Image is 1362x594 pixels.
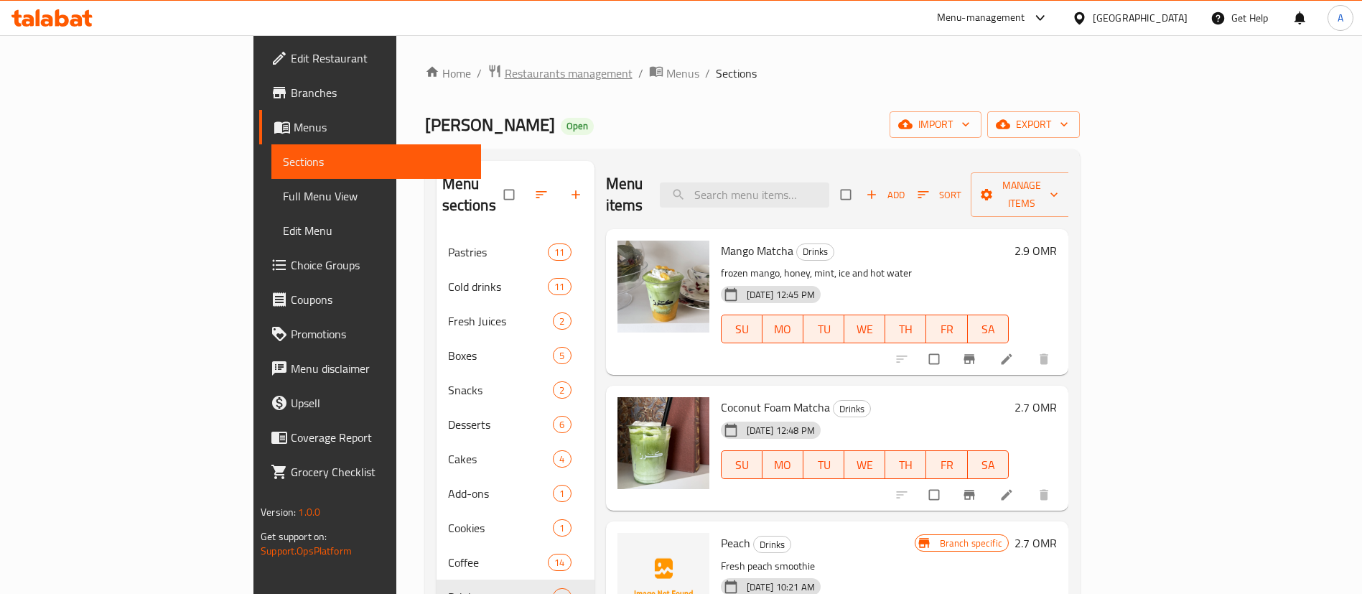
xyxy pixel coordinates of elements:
[901,116,970,134] span: import
[283,222,470,239] span: Edit Menu
[548,278,571,295] div: items
[448,347,554,364] span: Boxes
[437,269,594,304] div: Cold drinks11
[271,179,481,213] a: Full Menu View
[259,317,481,351] a: Promotions
[1028,343,1063,375] button: delete
[953,479,988,511] button: Branch-specific-item
[495,181,526,208] span: Select all sections
[999,116,1068,134] span: export
[937,9,1025,27] div: Menu-management
[885,315,926,343] button: TH
[448,312,554,330] span: Fresh Juices
[754,537,790,553] span: Drinks
[261,503,296,521] span: Version:
[999,488,1017,502] a: Edit menu item
[259,248,481,282] a: Choice Groups
[953,343,988,375] button: Branch-specific-item
[488,64,633,83] a: Restaurants management
[425,64,1080,83] nav: breadcrumb
[554,384,570,397] span: 2
[1093,10,1188,26] div: [GEOGRAPHIC_DATA]
[283,187,470,205] span: Full Menu View
[716,65,757,82] span: Sections
[914,184,965,206] button: Sort
[727,455,757,475] span: SU
[448,416,554,433] div: Desserts
[1014,241,1057,261] h6: 2.9 OMR
[934,537,1008,550] span: Branch specific
[932,455,961,475] span: FR
[291,429,470,446] span: Coverage Report
[437,304,594,338] div: Fresh Juices2
[259,420,481,455] a: Coverage Report
[437,373,594,407] div: Snacks2
[721,396,830,418] span: Coconut Foam Matcha
[1028,479,1063,511] button: delete
[259,351,481,386] a: Menu disclaimer
[437,511,594,545] div: Cookies1
[549,246,570,259] span: 11
[548,554,571,571] div: items
[554,453,570,466] span: 4
[721,240,793,261] span: Mango Matcha
[721,264,1009,282] p: frozen mango, honey, mint, ice and hot water
[259,282,481,317] a: Coupons
[727,319,757,340] span: SU
[796,243,834,261] div: Drinks
[908,184,971,206] span: Sort items
[259,41,481,75] a: Edit Restaurant
[554,487,570,501] span: 1
[554,521,570,535] span: 1
[1014,533,1057,553] h6: 2.7 OMR
[1014,397,1057,417] h6: 2.7 OMR
[448,243,549,261] div: Pastries
[833,400,871,417] div: Drinks
[553,347,571,364] div: items
[437,338,594,373] div: Boxes5
[768,455,798,475] span: MO
[660,182,829,208] input: search
[448,554,549,571] span: Coffee
[291,394,470,412] span: Upsell
[850,319,880,340] span: WE
[971,172,1073,217] button: Manage items
[437,476,594,511] div: Add-ons1
[261,542,352,560] a: Support.OpsPlatform
[968,315,1009,343] button: SA
[741,580,821,594] span: [DATE] 10:21 AM
[549,556,570,570] span: 14
[561,118,594,135] div: Open
[261,527,327,546] span: Get support on:
[987,111,1080,138] button: export
[920,345,951,373] span: Select to update
[554,418,570,432] span: 6
[271,213,481,248] a: Edit Menu
[291,325,470,343] span: Promotions
[834,401,870,417] span: Drinks
[850,455,880,475] span: WE
[606,173,643,216] h2: Menu items
[844,315,885,343] button: WE
[553,416,571,433] div: items
[448,450,554,468] span: Cakes
[437,407,594,442] div: Desserts6
[526,179,560,210] span: Sort sections
[885,450,926,479] button: TH
[554,315,570,328] span: 2
[291,50,470,67] span: Edit Restaurant
[553,519,571,537] div: items
[721,557,915,575] p: Fresh peach smoothie
[809,319,839,340] span: TU
[741,288,821,302] span: [DATE] 12:45 PM
[803,315,844,343] button: TU
[797,243,834,260] span: Drinks
[271,144,481,179] a: Sections
[553,312,571,330] div: items
[932,319,961,340] span: FR
[448,278,549,295] div: Cold drinks
[291,360,470,377] span: Menu disclaimer
[617,397,709,489] img: Coconut Foam Matcha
